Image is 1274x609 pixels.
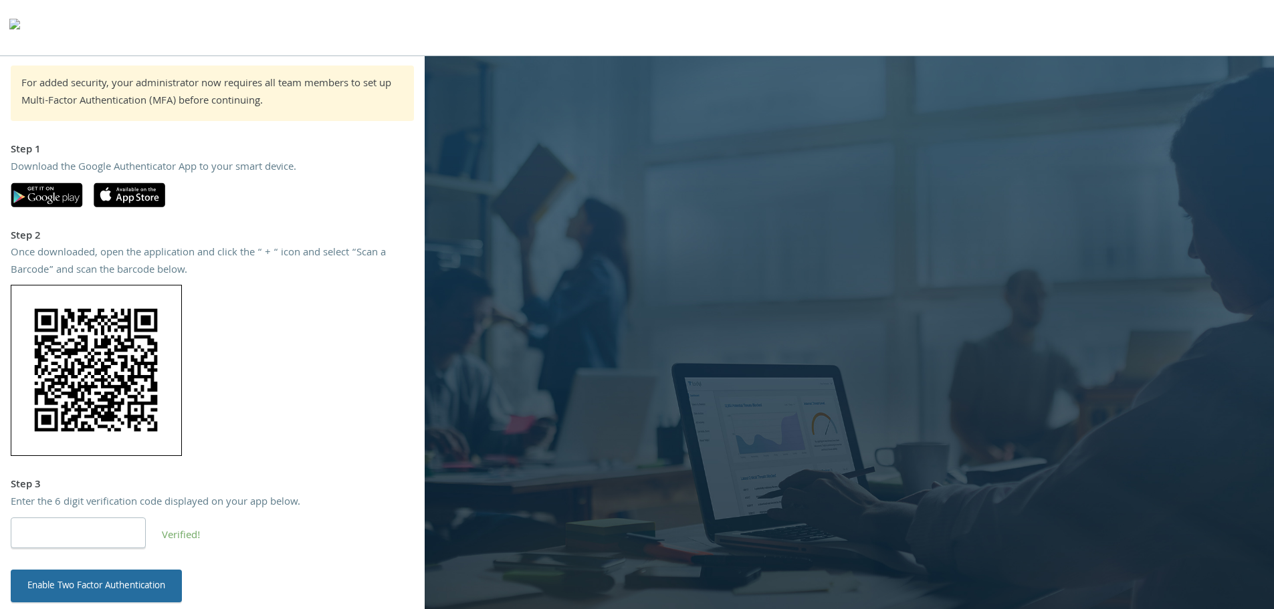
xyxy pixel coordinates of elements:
[11,285,182,456] img: VwAAAAASUVORK5CYII=
[11,570,182,602] button: Enable Two Factor Authentication
[11,495,414,512] div: Enter the 6 digit verification code displayed on your app below.
[94,182,165,207] img: apple-app-store.svg
[11,228,41,245] strong: Step 2
[11,477,41,494] strong: Step 3
[11,182,83,207] img: google-play.svg
[11,245,414,279] div: Once downloaded, open the application and click the “ + “ icon and select “Scan a Barcode” and sc...
[21,76,403,110] div: For added security, your administrator now requires all team members to set up Multi-Factor Authe...
[9,14,20,41] img: todyl-logo-dark.svg
[11,142,41,159] strong: Step 1
[162,527,201,545] span: Verified!
[11,160,414,177] div: Download the Google Authenticator App to your smart device.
